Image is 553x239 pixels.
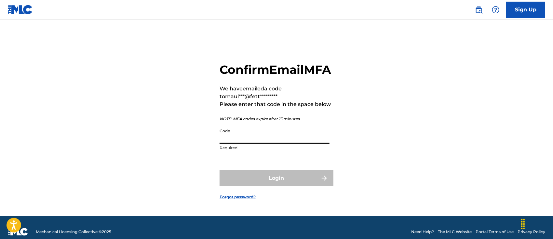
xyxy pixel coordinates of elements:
p: Required [220,145,330,151]
img: MLC Logo [8,5,33,14]
a: Need Help? [411,229,434,235]
img: search [475,6,483,14]
h2: Confirm Email MFA [220,62,333,77]
iframe: Chat Widget [520,208,553,239]
a: Portal Terms of Use [476,229,514,235]
p: NOTE: MFA codes expire after 15 minutes [220,116,333,122]
div: Drag [518,214,528,234]
a: The MLC Website [438,229,472,235]
a: Privacy Policy [518,229,545,235]
img: logo [8,228,28,236]
a: Public Search [472,3,485,16]
span: Mechanical Licensing Collective © 2025 [36,229,111,235]
p: Please enter that code in the space below [220,100,333,108]
a: Sign Up [506,2,545,18]
a: Forgot password? [220,194,256,200]
div: Help [489,3,502,16]
img: help [492,6,500,14]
